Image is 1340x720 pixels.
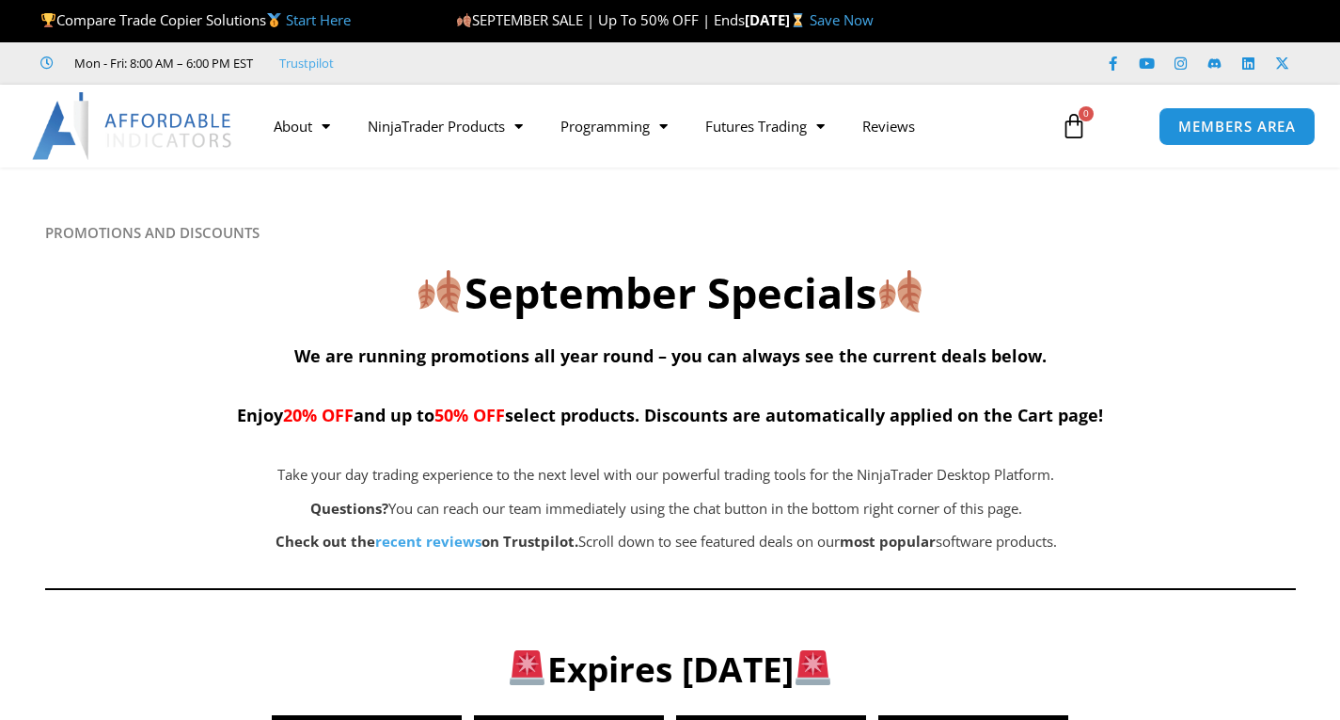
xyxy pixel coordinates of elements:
strong: [DATE] [745,10,810,29]
img: ⌛ [791,13,805,27]
a: 0 [1033,99,1115,153]
a: recent reviews [375,532,481,551]
img: 🚨 [510,650,544,685]
h3: Expires [DATE] [75,647,1265,692]
span: We are running promotions all year round – you can always see the current deals below. [294,344,1047,367]
a: Trustpilot [279,52,334,74]
p: Scroll down to see featured deals on our software products. [139,529,1194,555]
a: Futures Trading [686,104,843,148]
h2: September Specials [45,265,1296,321]
a: About [255,104,349,148]
span: MEMBERS AREA [1178,120,1296,134]
img: 🍂 [418,270,461,312]
p: You can reach our team immediately using the chat button in the bottom right corner of this page. [139,496,1194,522]
nav: Menu [255,104,1046,148]
img: 🥇 [267,13,281,27]
strong: Check out the on Trustpilot. [276,532,578,551]
span: Compare Trade Copier Solutions [40,10,351,29]
a: Reviews [843,104,934,148]
img: 🏆 [41,13,55,27]
span: Take your day trading experience to the next level with our powerful trading tools for the NinjaT... [277,465,1054,484]
span: 50% OFF [434,404,505,426]
span: Mon - Fri: 8:00 AM – 6:00 PM EST [70,52,253,74]
a: Programming [542,104,686,148]
img: 🍂 [457,13,471,27]
img: LogoAI | Affordable Indicators – NinjaTrader [32,92,234,160]
span: SEPTEMBER SALE | Up To 50% OFF | Ends [456,10,745,29]
b: most popular [840,532,936,551]
strong: Questions? [310,499,388,518]
a: Start Here [286,10,351,29]
img: 🚨 [796,650,830,685]
a: MEMBERS AREA [1159,107,1316,146]
span: Enjoy and up to select products. Discounts are automatically applied on the Cart page! [237,404,1103,426]
span: 0 [1079,106,1094,121]
a: NinjaTrader Products [349,104,542,148]
a: Save Now [810,10,874,29]
h6: PROMOTIONS AND DISCOUNTS [45,224,1296,242]
span: 20% OFF [283,404,354,426]
img: 🍂 [879,270,922,312]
